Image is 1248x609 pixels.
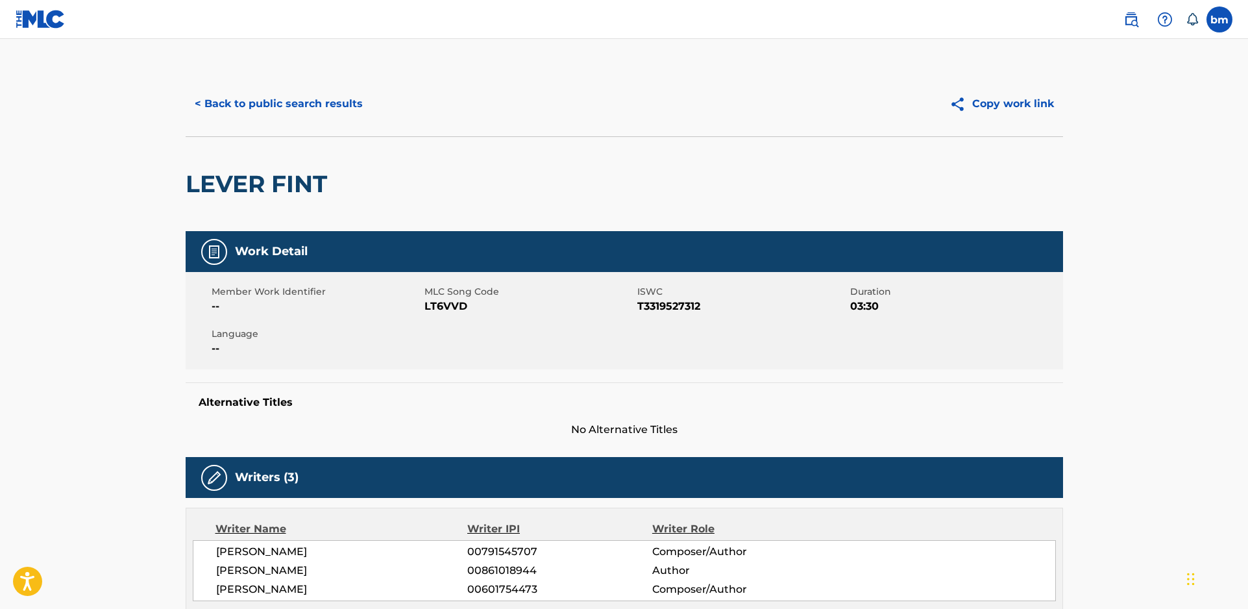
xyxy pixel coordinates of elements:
div: Writer Role [652,521,820,537]
div: Help [1152,6,1178,32]
img: MLC Logo [16,10,66,29]
div: Writer IPI [467,521,652,537]
div: Notifications [1186,13,1199,26]
h5: Alternative Titles [199,396,1050,409]
div: Writer Name [215,521,468,537]
span: 00861018944 [467,563,652,578]
h5: Work Detail [235,244,308,259]
span: 03:30 [850,299,1060,314]
iframe: Chat Widget [1183,547,1248,609]
span: [PERSON_NAME] [216,563,468,578]
span: [PERSON_NAME] [216,582,468,597]
span: Member Work Identifier [212,285,421,299]
img: help [1157,12,1173,27]
span: [PERSON_NAME] [216,544,468,560]
span: LT6VVD [424,299,634,314]
span: Composer/Author [652,582,820,597]
div: Drag [1187,560,1195,599]
iframe: Resource Center [1212,403,1248,508]
button: Copy work link [940,88,1063,120]
span: Composer/Author [652,544,820,560]
span: No Alternative Titles [186,422,1063,438]
img: Copy work link [949,96,972,112]
span: -- [212,299,421,314]
span: -- [212,341,421,356]
h2: LEVER FINT [186,169,334,199]
a: Public Search [1118,6,1144,32]
span: MLC Song Code [424,285,634,299]
img: search [1123,12,1139,27]
span: 00601754473 [467,582,652,597]
span: Language [212,327,421,341]
div: User Menu [1206,6,1232,32]
span: Duration [850,285,1060,299]
img: Work Detail [206,244,222,260]
span: 00791545707 [467,544,652,560]
span: ISWC [637,285,847,299]
h5: Writers (3) [235,470,299,485]
img: Writers [206,470,222,486]
span: T3319527312 [637,299,847,314]
span: Author [652,563,820,578]
button: < Back to public search results [186,88,372,120]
